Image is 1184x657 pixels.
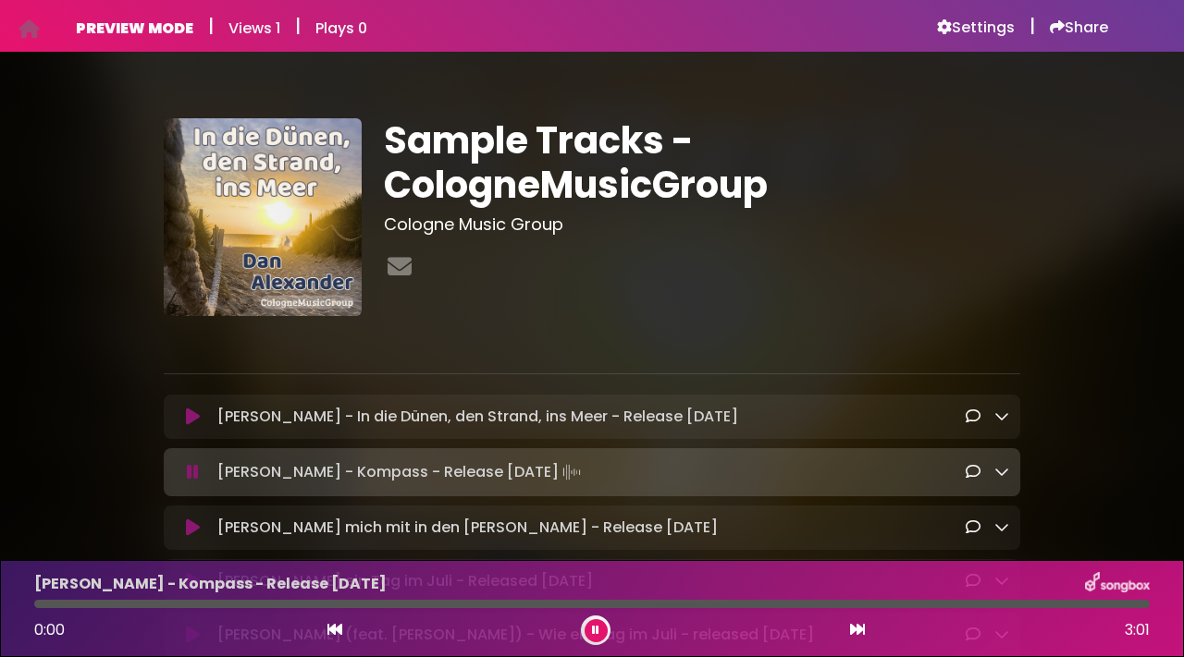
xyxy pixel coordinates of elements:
[384,118,1021,207] h1: Sample Tracks - CologneMusicGroup
[217,517,718,539] p: [PERSON_NAME] mich mit in den [PERSON_NAME] - Release [DATE]
[76,19,193,37] h6: PREVIEW MODE
[1085,572,1150,596] img: songbox-logo-white.png
[217,459,585,485] p: [PERSON_NAME] - Kompass - Release [DATE]
[208,15,214,37] h5: |
[217,406,738,428] p: [PERSON_NAME] - In die Dünen, den Strand, ins Meer - Release [DATE]
[384,214,1021,235] h3: Cologne Music Group
[1030,15,1035,37] h5: |
[34,573,387,595] p: [PERSON_NAME] - Kompass - Release [DATE]
[315,19,367,37] h6: Plays 0
[295,15,301,37] h5: |
[228,19,280,37] h6: Views 1
[937,18,1015,37] a: Settings
[1050,18,1108,37] a: Share
[164,118,362,316] img: bgj7mgdFQGSuPvDuPcUW
[34,619,65,640] span: 0:00
[559,459,585,485] img: waveform4.gif
[1125,619,1150,641] span: 3:01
